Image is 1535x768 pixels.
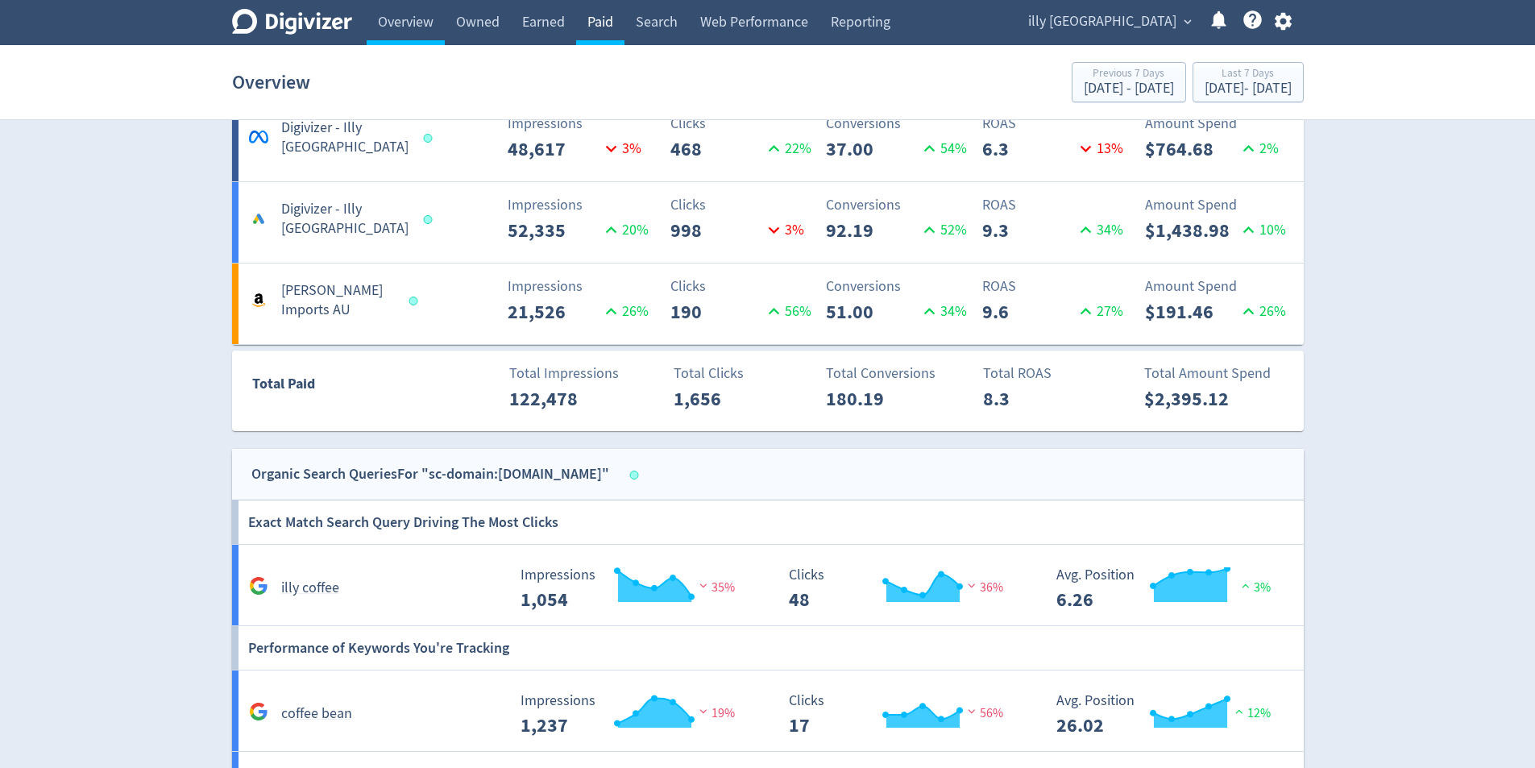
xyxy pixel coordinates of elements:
p: Total ROAS [983,363,1129,384]
button: illy [GEOGRAPHIC_DATA] [1023,9,1196,35]
p: 998 [670,216,763,245]
p: 51.00 [826,297,919,326]
p: Conversions [826,113,972,135]
svg: Avg. Position 26.02 [1048,693,1290,736]
p: Impressions [508,194,653,216]
p: 9.6 [982,297,1075,326]
span: Data last synced: 20 Aug 2025, 7:01am (AEST) [423,215,437,224]
span: Data last synced: 20 Aug 2025, 4:02am (AEST) [629,471,643,479]
a: [PERSON_NAME] Imports AUImpressions21,52626%Clicks19056%Conversions51.0034%ROAS9.627%Amount Spend... [232,264,1304,344]
p: 52,335 [508,216,600,245]
img: negative-performance.svg [695,579,711,592]
p: 10 % [1238,219,1286,241]
p: Conversions [826,276,972,297]
img: negative-performance.svg [964,705,980,717]
p: 92.19 [826,216,919,245]
p: 48,617 [508,135,600,164]
p: $2,395.12 [1144,384,1237,413]
p: $1,438.98 [1145,216,1238,245]
div: Total Paid [233,372,411,403]
div: Organic Search Queries For "sc-domain:[DOMAIN_NAME]" [251,463,609,486]
p: 6.3 [982,135,1075,164]
p: 22 % [763,138,811,160]
h5: Digivizer - Illy [GEOGRAPHIC_DATA] [281,118,409,157]
p: 1,656 [674,384,766,413]
img: negative-performance.svg [964,579,980,592]
p: Amount Spend [1145,194,1291,216]
svg: Avg. Position 6.26 [1048,567,1290,610]
p: 2 % [1238,138,1279,160]
span: 3% [1238,579,1271,596]
svg: Impressions 1,237 [512,693,754,736]
h5: [PERSON_NAME] Imports AU [281,281,394,320]
p: 37.00 [826,135,919,164]
svg: Google Analytics [249,576,268,596]
p: 56 % [763,301,811,322]
p: 21,526 [508,297,600,326]
p: Impressions [508,276,653,297]
a: Digivizer - Illy [GEOGRAPHIC_DATA]Impressions52,33520%Clicks9983%Conversions92.1952%ROAS9.334%Amo... [232,182,1304,263]
span: Data last synced: 20 Aug 2025, 7:01am (AEST) [409,297,422,305]
p: 34 % [1075,219,1123,241]
p: 13 % [1075,138,1123,160]
div: Last 7 Days [1205,68,1292,81]
p: Amount Spend [1145,276,1291,297]
p: 180.19 [826,384,919,413]
p: 34 % [919,301,967,322]
p: 3 % [763,219,804,241]
span: 36% [964,579,1003,596]
p: Conversions [826,194,972,216]
h1: Overview [232,56,310,108]
p: Amount Spend [1145,113,1291,135]
div: [DATE] - [DATE] [1205,81,1292,96]
h5: illy coffee [281,579,339,598]
p: $191.46 [1145,297,1238,326]
div: [DATE] - [DATE] [1084,81,1174,96]
svg: Impressions 1,054 [512,567,754,610]
p: ROAS [982,113,1128,135]
p: 52 % [919,219,967,241]
p: 122,478 [509,384,602,413]
a: coffee bean Impressions 1,237 Impressions 1,237 19% Clicks 17 Clicks 17 56% Avg. Position 26.02 A... [232,670,1304,752]
p: 190 [670,297,763,326]
div: Previous 7 Days [1084,68,1174,81]
p: ROAS [982,194,1128,216]
a: illy coffee Impressions 1,054 Impressions 1,054 35% Clicks 48 Clicks 48 36% Avg. Position 6.26 Av... [232,545,1304,626]
span: 19% [695,705,735,721]
p: Total Impressions [509,363,655,384]
p: Clicks [670,276,816,297]
p: Impressions [508,113,653,135]
img: positive-performance.svg [1238,579,1254,592]
svg: Clicks 48 [781,567,1023,610]
button: Previous 7 Days[DATE] - [DATE] [1072,62,1186,102]
svg: Google Analytics [249,702,268,721]
p: ROAS [982,276,1128,297]
button: Last 7 Days[DATE]- [DATE] [1193,62,1304,102]
p: Clicks [670,113,816,135]
p: Total Clicks [674,363,819,384]
h5: coffee bean [281,704,352,724]
p: Clicks [670,194,816,216]
a: *Digivizer - Illy [GEOGRAPHIC_DATA]Impressions48,6173%Clicks46822%Conversions37.0054%ROAS6.313%Am... [232,101,1304,181]
h6: Performance of Keywords You're Tracking [248,626,509,670]
p: Total Conversions [826,363,972,384]
p: 9.3 [982,216,1075,245]
span: illy [GEOGRAPHIC_DATA] [1028,9,1176,35]
span: 35% [695,579,735,596]
img: positive-performance.svg [1231,705,1247,717]
p: 54 % [919,138,967,160]
span: expand_more [1180,15,1195,29]
h6: Exact Match Search Query Driving The Most Clicks [248,500,558,544]
svg: Clicks 17 [781,693,1023,736]
p: 27 % [1075,301,1123,322]
span: 12% [1231,705,1271,721]
img: negative-performance.svg [695,705,711,717]
p: 8.3 [983,384,1076,413]
span: Data last synced: 20 Aug 2025, 12:01am (AEST) [423,134,437,143]
h5: Digivizer - Illy [GEOGRAPHIC_DATA] [281,200,409,239]
p: 468 [670,135,763,164]
p: Total Amount Spend [1144,363,1290,384]
p: $764.68 [1145,135,1238,164]
p: 26 % [1238,301,1286,322]
span: 56% [964,705,1003,721]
